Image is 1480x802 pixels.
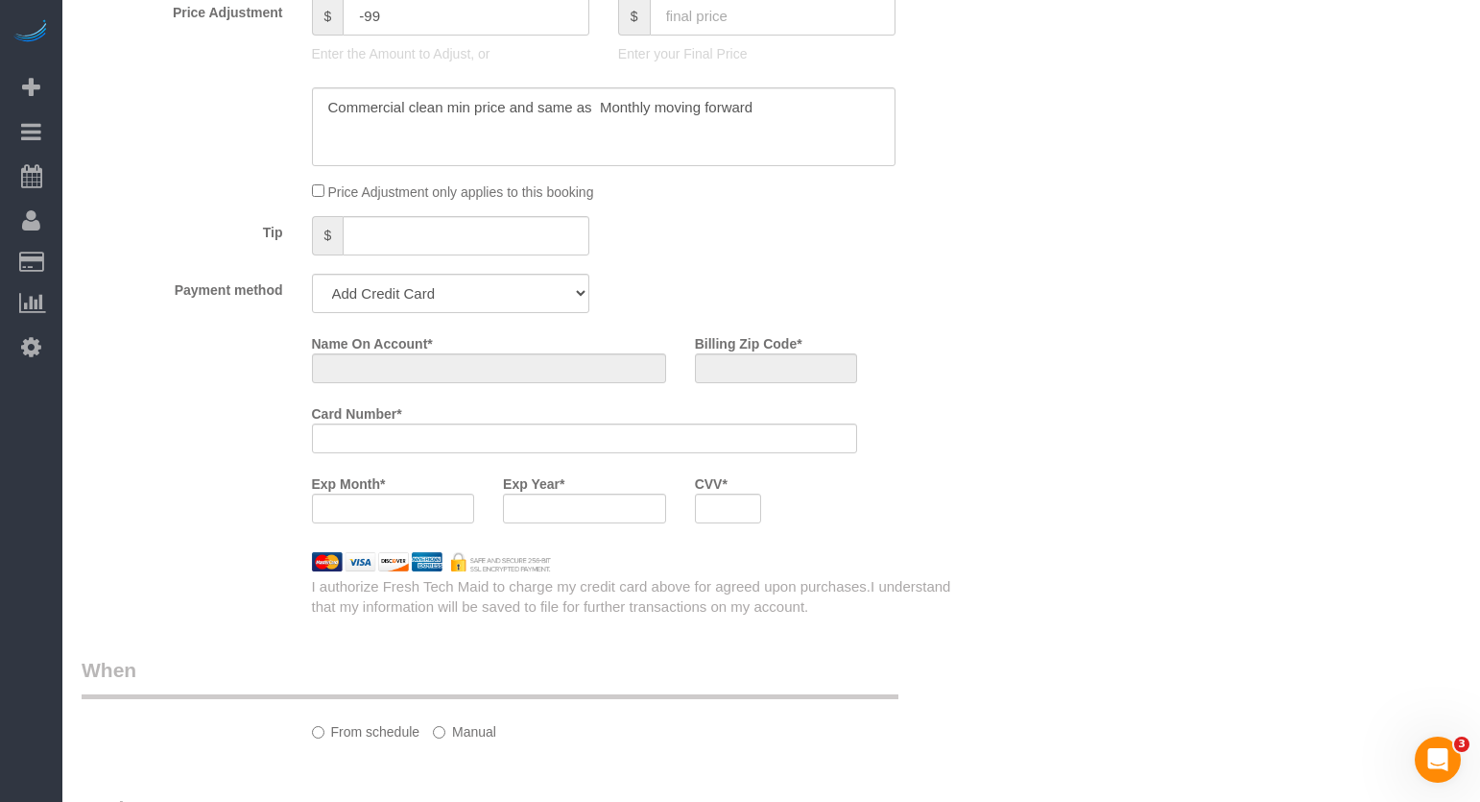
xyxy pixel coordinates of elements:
[503,468,564,494] label: Exp Year
[312,328,433,353] label: Name On Account
[327,184,593,200] span: Price Adjustment only applies to this booking
[298,552,565,571] img: credit cards
[695,328,802,353] label: Billing Zip Code
[312,398,402,424] label: Card Number
[67,216,298,242] label: Tip
[12,19,50,46] img: Automaid Logo
[312,468,386,494] label: Exp Month
[82,656,898,699] legend: When
[433,716,496,741] label: Manual
[618,44,895,63] p: Enter your Final Price
[298,576,988,618] div: I authorize Fresh Tech Maid to charge my credit card above for agreed upon purchases.
[1454,737,1469,752] span: 3
[67,274,298,300] label: Payment method
[312,216,344,255] span: $
[695,468,728,494] label: CVV
[1415,737,1461,783] iframe: Intercom live chat
[433,726,445,739] input: Manual
[312,44,589,63] p: Enter the Amount to Adjust, or
[312,726,324,739] input: From schedule
[312,716,420,741] label: From schedule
